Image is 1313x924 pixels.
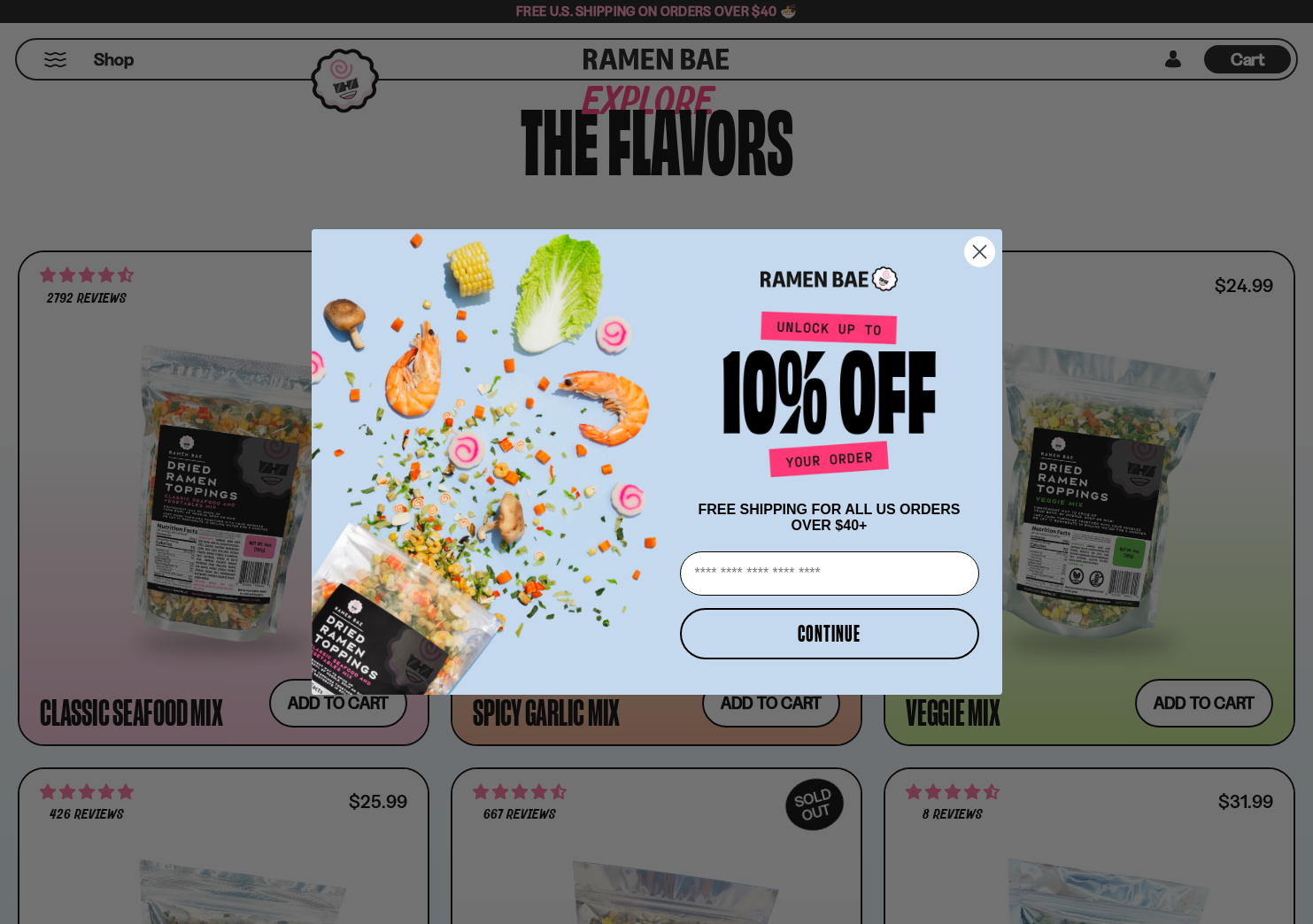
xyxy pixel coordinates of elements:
img: Unlock up to 10% off [719,311,940,484]
img: ce7035ce-2e49-461c-ae4b-8ade7372f32c.png [312,213,673,695]
button: CONTINUE [680,608,979,659]
img: Ramen Bae Logo [761,265,898,294]
button: Close dialog [964,236,995,267]
span: FREE SHIPPING FOR ALL US ORDERS OVER $40+ [698,502,960,533]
